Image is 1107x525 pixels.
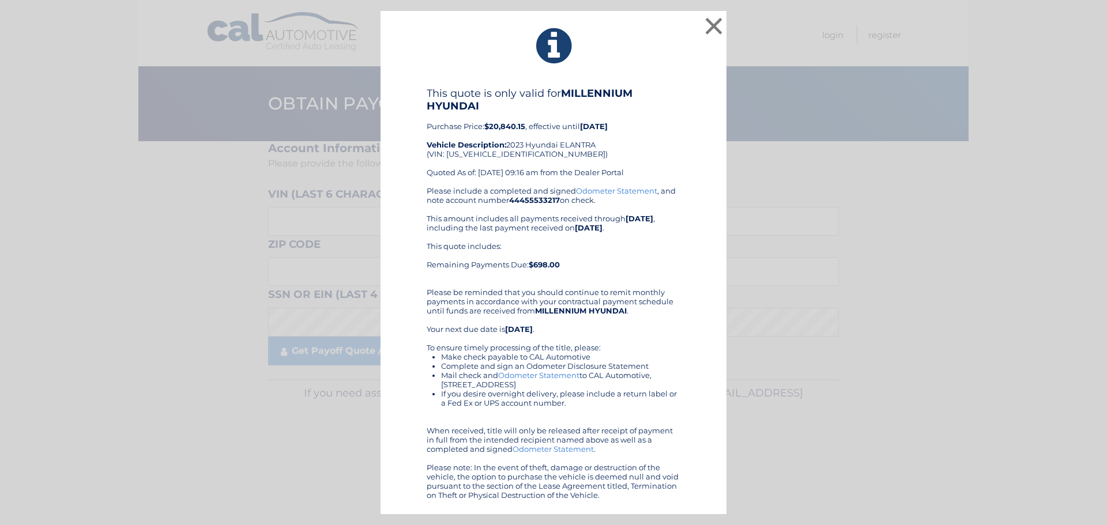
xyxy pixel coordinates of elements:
[484,122,525,131] b: $20,840.15
[441,352,680,361] li: Make check payable to CAL Automotive
[427,186,680,500] div: Please include a completed and signed , and note account number on check. This amount includes al...
[498,371,579,380] a: Odometer Statement
[441,389,680,407] li: If you desire overnight delivery, please include a return label or a Fed Ex or UPS account number.
[580,122,608,131] b: [DATE]
[505,324,533,334] b: [DATE]
[427,87,632,112] b: MILLENNIUM HYUNDAI
[427,140,506,149] strong: Vehicle Description:
[441,371,680,389] li: Mail check and to CAL Automotive, [STREET_ADDRESS]
[576,186,657,195] a: Odometer Statement
[427,241,680,278] div: This quote includes: Remaining Payments Due:
[529,260,560,269] b: $698.00
[535,306,627,315] b: MILLENNIUM HYUNDAI
[702,14,725,37] button: ×
[427,87,680,112] h4: This quote is only valid for
[509,195,560,205] b: 44455533217
[427,87,680,186] div: Purchase Price: , effective until 2023 Hyundai ELANTRA (VIN: [US_VEHICLE_IDENTIFICATION_NUMBER]) ...
[513,444,594,454] a: Odometer Statement
[441,361,680,371] li: Complete and sign an Odometer Disclosure Statement
[626,214,653,223] b: [DATE]
[575,223,603,232] b: [DATE]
